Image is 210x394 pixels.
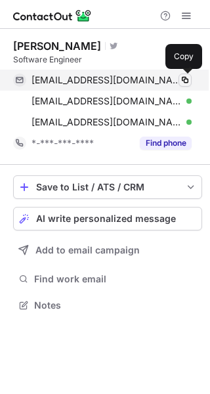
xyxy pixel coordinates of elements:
[31,74,182,86] span: [EMAIL_ADDRESS][DOMAIN_NAME]
[140,137,192,150] button: Reveal Button
[35,245,140,255] span: Add to email campaign
[13,39,101,53] div: [PERSON_NAME]
[13,54,202,66] div: Software Engineer
[34,299,197,311] span: Notes
[36,182,179,192] div: Save to List / ATS / CRM
[13,296,202,315] button: Notes
[34,273,197,285] span: Find work email
[36,213,176,224] span: AI write personalized message
[31,95,182,107] span: [EMAIL_ADDRESS][DOMAIN_NAME]
[13,175,202,199] button: save-profile-one-click
[13,207,202,230] button: AI write personalized message
[31,116,182,128] span: [EMAIL_ADDRESS][DOMAIN_NAME]
[13,8,92,24] img: ContactOut v5.3.10
[13,270,202,288] button: Find work email
[13,238,202,262] button: Add to email campaign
